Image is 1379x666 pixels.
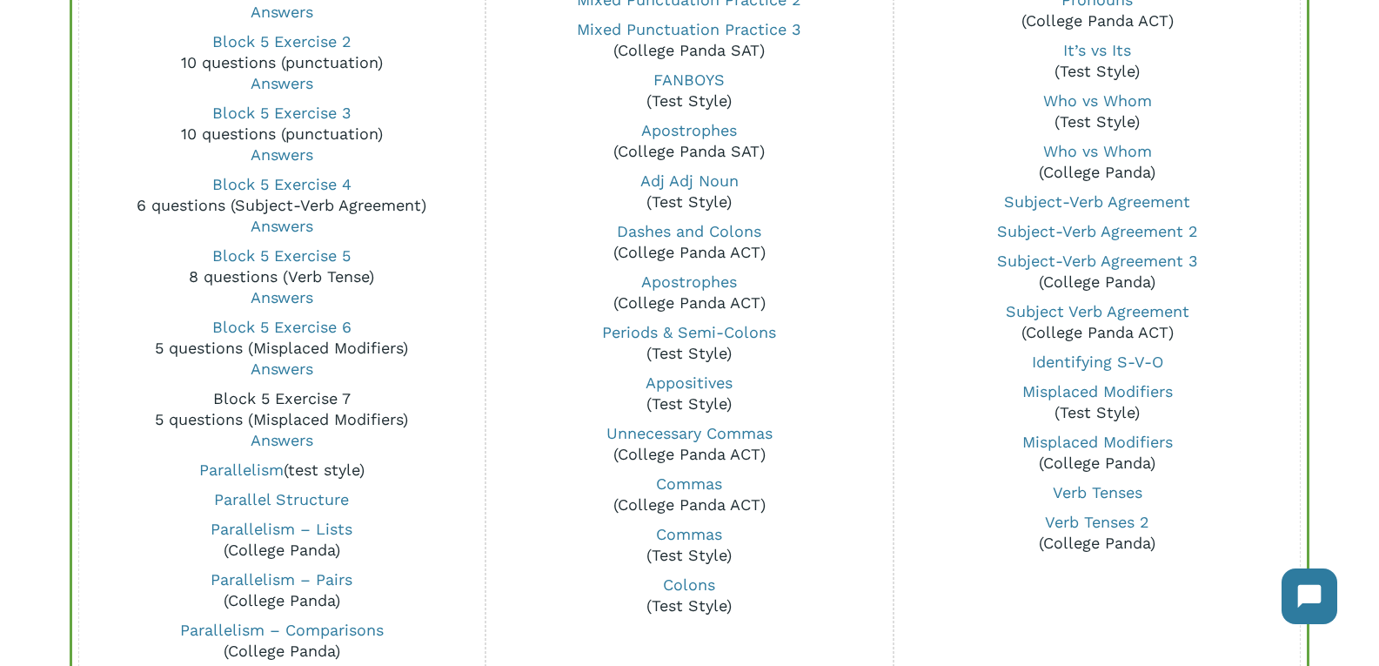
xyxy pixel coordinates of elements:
[602,323,776,341] a: Periods & Semi-Colons
[499,575,880,616] p: (Test Style)
[91,174,473,237] p: 6 questions (Subject-Verb Agreement)
[663,575,715,594] a: Colons
[251,431,313,449] a: Answers
[997,252,1198,270] a: Subject-Verb Agreement 3
[577,20,801,38] a: Mixed Punctuation Practice 3
[214,490,349,508] a: Parallel Structure
[180,621,384,639] a: Parallelism – Comparisons
[212,32,351,50] a: Block 5 Exercise 2
[617,222,761,240] a: Dashes and Colons
[251,74,313,92] a: Answers
[91,31,473,94] p: 10 questions (punctuation)
[907,381,1289,423] p: (Test Style)
[499,474,880,515] p: (College Panda ACT)
[1004,192,1190,211] a: Subject-Verb Agreement
[907,301,1289,343] p: (College Panda ACT)
[907,91,1289,132] p: (Test Style)
[91,620,473,662] p: (College Panda)
[499,272,880,313] p: (College Panda ACT)
[641,121,737,139] a: Apostrophes
[1045,513,1149,531] a: Verb Tenses 2
[212,318,351,336] a: Block 5 Exercise 6
[499,221,880,263] p: (College Panda ACT)
[91,246,473,308] p: 8 questions (Verb Tense)
[499,19,880,61] p: (College Panda SAT)
[499,70,880,111] p: (Test Style)
[251,3,313,21] a: Answers
[653,71,725,89] a: FANBOYS
[641,272,737,291] a: Apostrophes
[907,251,1289,293] p: (College Panda)
[907,40,1289,82] p: (Test Style)
[91,317,473,380] p: 5 questions (Misplaced Modifiers)
[213,389,351,407] a: Block 5 Exercise 7
[1264,551,1355,642] iframe: Chatbot
[1022,382,1173,400] a: Misplaced Modifiers
[91,569,473,611] p: (College Panda)
[1043,91,1152,110] a: Who vs Whom
[199,461,284,479] a: Parallelism
[499,322,880,364] p: (Test Style)
[499,423,880,465] p: (College Panda ACT)
[212,246,351,265] a: Block 5 Exercise 5
[212,104,351,122] a: Block 5 Exercise 3
[997,222,1198,240] a: Subject-Verb Agreement 2
[91,519,473,561] p: (College Panda)
[1043,142,1152,160] a: Who vs Whom
[656,525,722,543] a: Commas
[499,373,880,414] p: (Test Style)
[91,460,473,481] p: (test style)
[907,432,1289,474] p: (College Panda)
[1032,353,1163,371] a: Identifying S-V-O
[251,145,313,164] a: Answers
[91,388,473,451] p: 5 questions (Misplaced Modifiers)
[499,524,880,566] p: (Test Style)
[1006,302,1189,320] a: Subject Verb Agreement
[251,360,313,378] a: Answers
[211,570,352,589] a: Parallelism – Pairs
[1053,483,1142,501] a: Verb Tenses
[211,520,352,538] a: Parallelism – Lists
[640,172,739,190] a: Adj Adj Noun
[606,424,773,442] a: Unnecessary Commas
[646,373,733,392] a: Appositives
[91,103,473,165] p: 10 questions (punctuation)
[499,120,880,162] p: (College Panda SAT)
[907,141,1289,183] p: (College Panda)
[1063,41,1131,59] a: It’s vs Its
[1022,433,1173,451] a: Misplaced Modifiers
[656,474,722,493] a: Commas
[251,288,313,306] a: Answers
[907,512,1289,554] p: (College Panda)
[212,175,351,193] a: Block 5 Exercise 4
[499,171,880,212] p: (Test Style)
[251,217,313,235] a: Answers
